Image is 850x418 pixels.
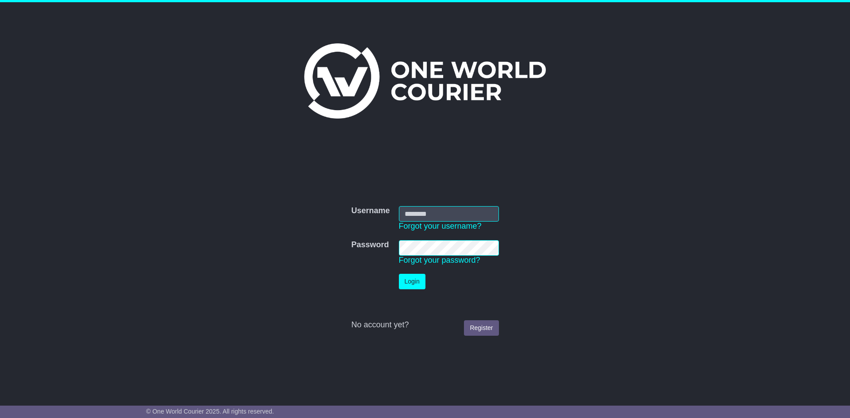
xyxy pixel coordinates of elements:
label: Password [351,240,389,250]
a: Forgot your username? [399,222,482,230]
a: Forgot your password? [399,256,480,265]
a: Register [464,320,498,336]
div: No account yet? [351,320,498,330]
label: Username [351,206,390,216]
img: One World [304,43,546,119]
span: © One World Courier 2025. All rights reserved. [146,408,274,415]
button: Login [399,274,425,289]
